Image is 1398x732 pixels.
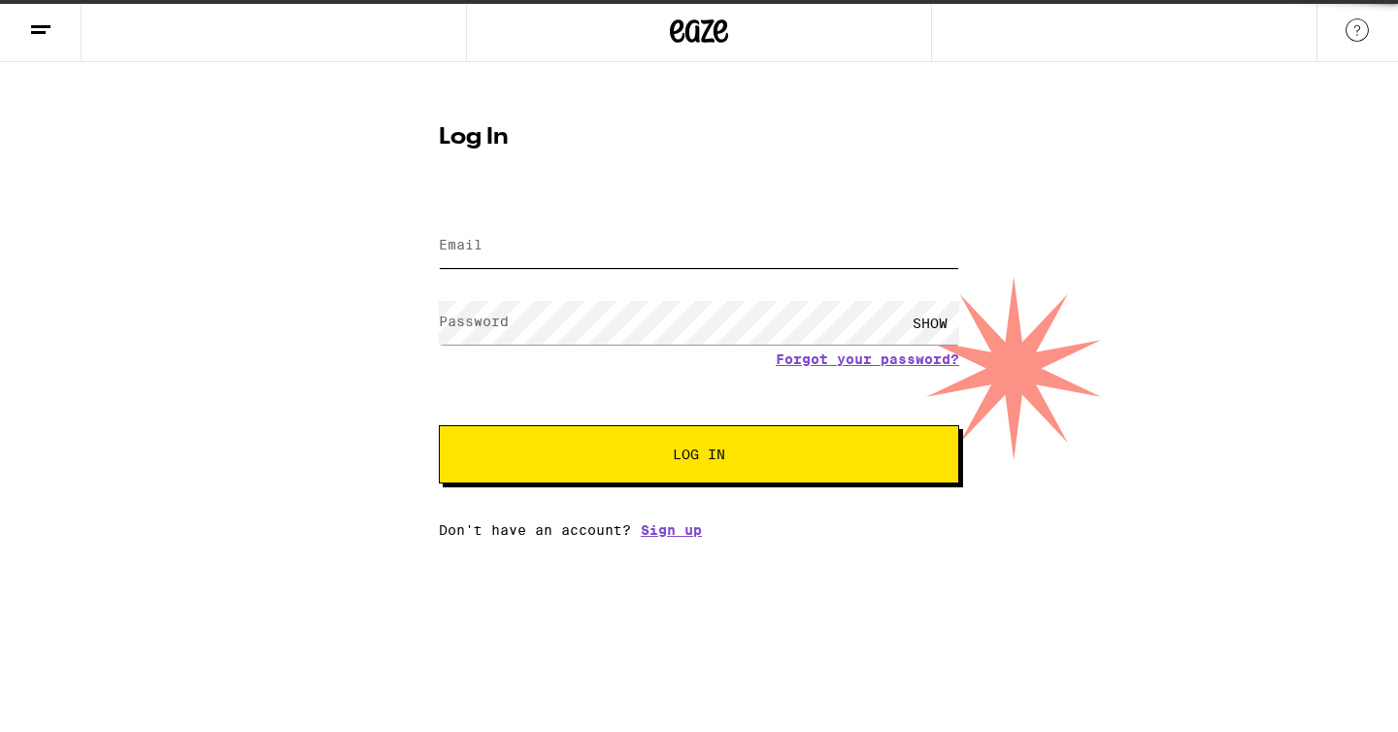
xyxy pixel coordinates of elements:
[439,425,959,483] button: Log In
[641,522,702,538] a: Sign up
[901,301,959,345] div: SHOW
[776,351,959,367] a: Forgot your password?
[439,314,509,329] label: Password
[439,237,483,252] label: Email
[439,224,959,268] input: Email
[439,126,959,150] h1: Log In
[439,522,959,538] div: Don't have an account?
[12,14,140,29] span: Hi. Need any help?
[673,448,725,461] span: Log In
